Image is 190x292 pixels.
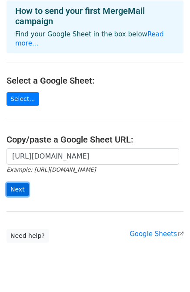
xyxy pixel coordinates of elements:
a: Google Sheets [130,230,183,238]
h4: Select a Google Sheet: [7,75,183,86]
a: Need help? [7,229,49,243]
a: Read more... [15,30,164,47]
small: Example: [URL][DOMAIN_NAME] [7,166,96,173]
a: Select... [7,92,39,106]
p: Find your Google Sheet in the box below [15,30,175,48]
input: Paste your Google Sheet URL here [7,148,179,165]
h4: Copy/paste a Google Sheet URL: [7,134,183,145]
input: Next [7,183,29,196]
h4: How to send your first MergeMail campaign [15,6,175,26]
iframe: Chat Widget [147,250,190,292]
